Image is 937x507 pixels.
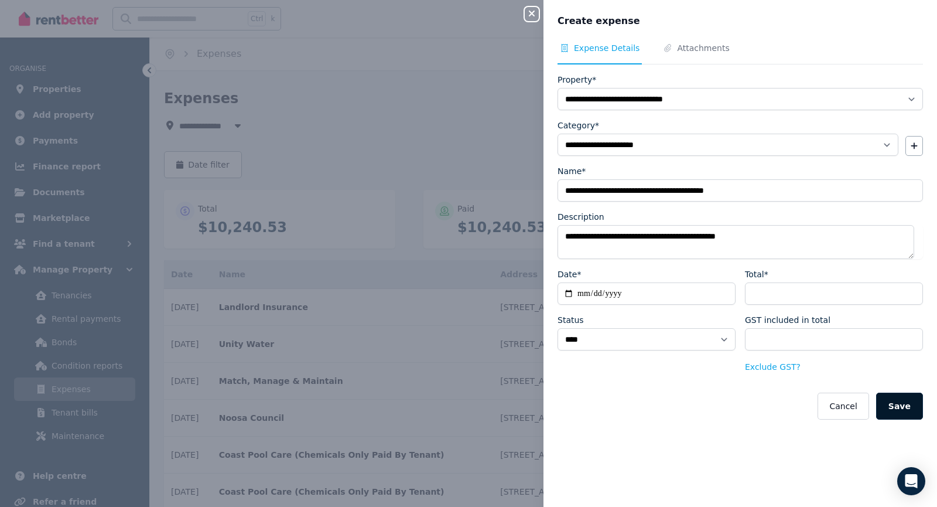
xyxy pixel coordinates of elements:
[558,211,604,223] label: Description
[558,14,640,28] span: Create expense
[558,314,584,326] label: Status
[745,361,801,373] button: Exclude GST?
[558,42,923,64] nav: Tabs
[677,42,729,54] span: Attachments
[558,74,596,86] label: Property*
[558,165,586,177] label: Name*
[558,120,599,131] label: Category*
[876,393,923,420] button: Save
[558,268,581,280] label: Date*
[897,467,925,495] div: Open Intercom Messenger
[745,268,768,280] label: Total*
[745,314,830,326] label: GST included in total
[574,42,640,54] span: Expense Details
[818,393,868,420] button: Cancel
